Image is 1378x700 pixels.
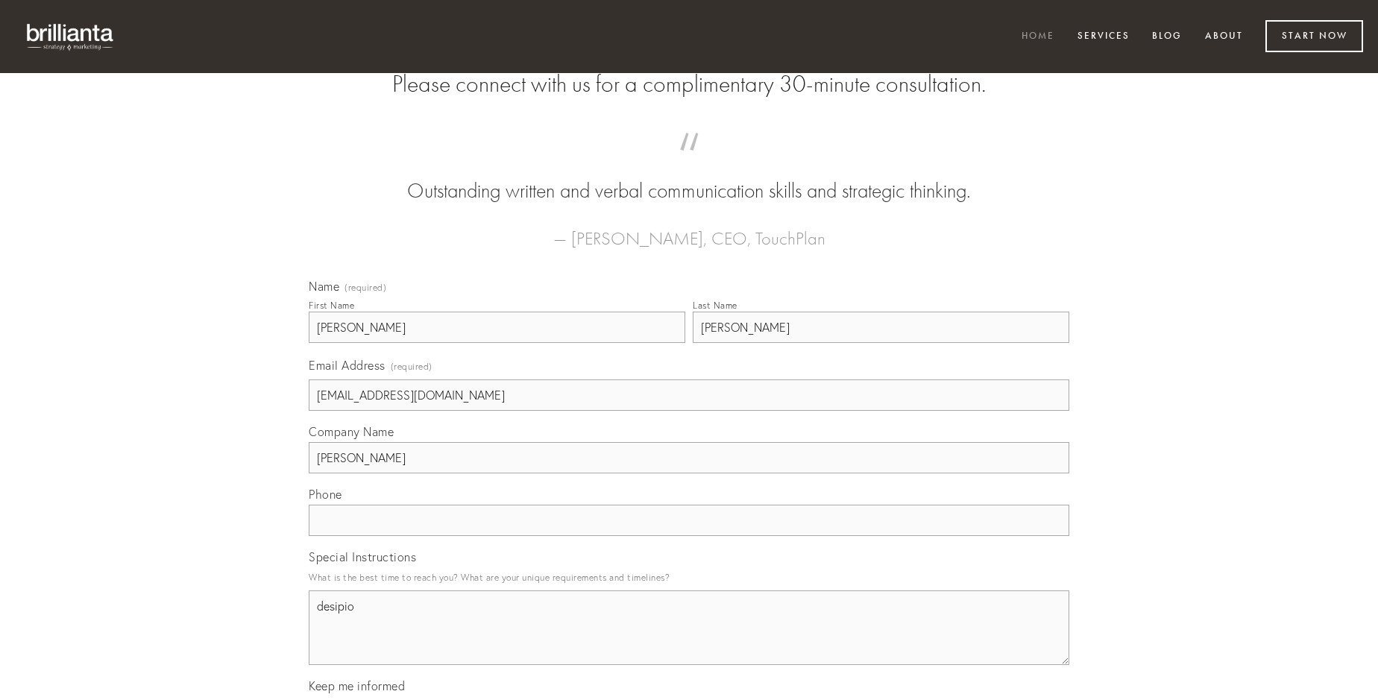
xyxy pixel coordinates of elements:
[309,567,1069,587] p: What is the best time to reach you? What are your unique requirements and timelines?
[309,549,416,564] span: Special Instructions
[1068,25,1139,49] a: Services
[309,279,339,294] span: Name
[309,70,1069,98] h2: Please connect with us for a complimentary 30-minute consultation.
[333,148,1045,177] span: “
[309,300,354,311] div: First Name
[391,356,432,376] span: (required)
[333,148,1045,206] blockquote: Outstanding written and verbal communication skills and strategic thinking.
[1142,25,1192,49] a: Blog
[309,358,386,373] span: Email Address
[309,487,342,502] span: Phone
[309,590,1069,665] textarea: desipio
[309,678,405,693] span: Keep me informed
[15,15,127,58] img: brillianta - research, strategy, marketing
[1012,25,1064,49] a: Home
[693,300,737,311] div: Last Name
[344,283,386,292] span: (required)
[1195,25,1253,49] a: About
[1265,20,1363,52] a: Start Now
[333,206,1045,253] figcaption: — [PERSON_NAME], CEO, TouchPlan
[309,424,394,439] span: Company Name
